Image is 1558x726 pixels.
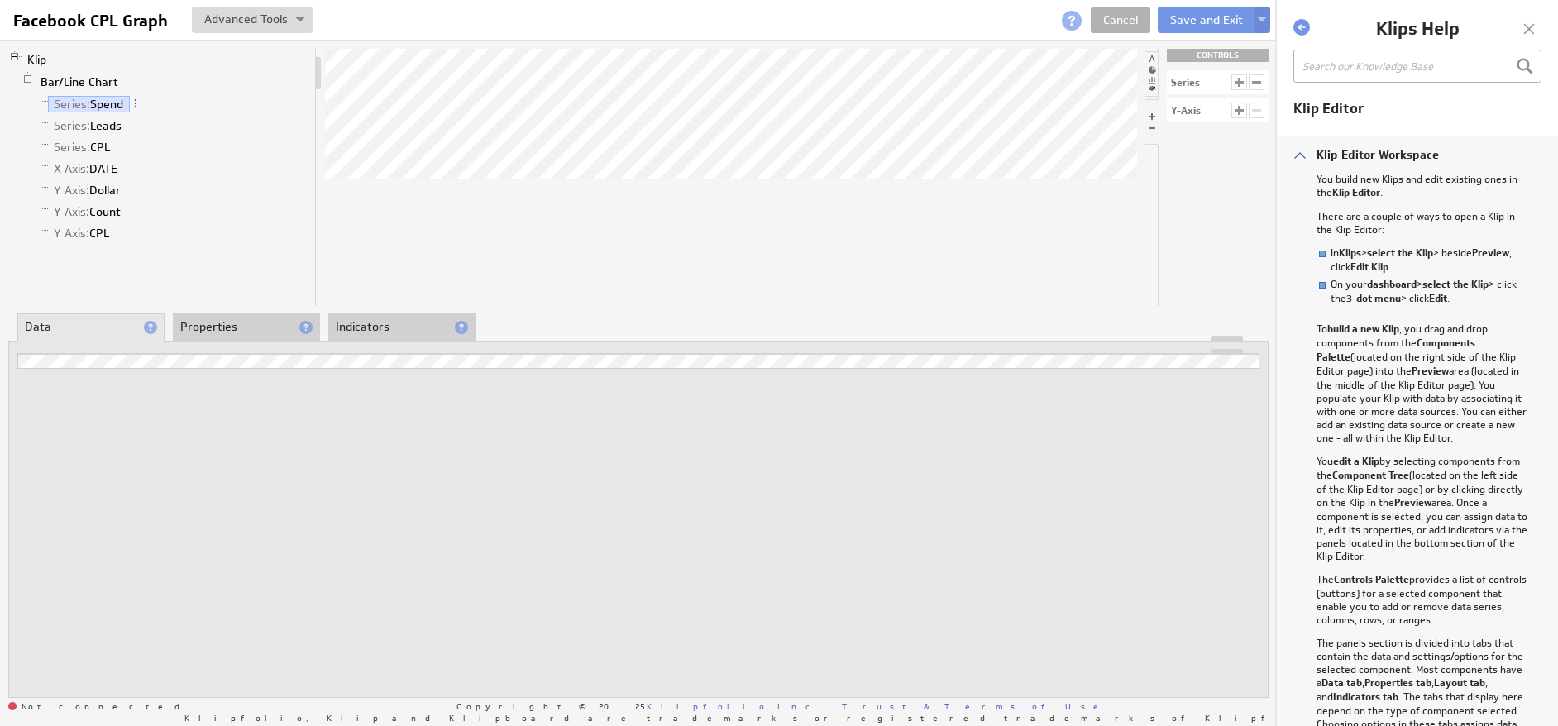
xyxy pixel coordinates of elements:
div: Klip Editor [1293,99,1541,136]
strong: Components Palette [1317,337,1475,364]
span: X Axis: [54,161,89,176]
img: button-savedrop.png [1258,17,1266,24]
strong: Preview [1394,496,1431,509]
strong: Edit Klip [1350,260,1388,274]
span: Series: [54,97,90,112]
strong: Component Tree [1332,469,1409,482]
span: Y Axis: [54,204,89,219]
a: Series: Leads [48,117,128,134]
a: Y Axis: Dollar [48,182,127,198]
strong: 3-dot menu [1346,292,1401,305]
a: Series: CPL [48,139,117,155]
a: Klipfolio Inc. [647,700,824,712]
input: Facebook CPL Graph [7,7,182,35]
span: Y Axis: [54,226,89,241]
li: Data [17,313,165,342]
li: Properties [173,313,320,342]
span: Not connected. [8,702,192,712]
a: Cancel [1091,7,1150,33]
span: Copyright © 2025 [456,702,824,710]
span: Klipfolio, Klip and Klipboard are trademarks or registered trademarks of Klipfolio Inc. [184,714,1383,722]
div: Klip Editor Workspace [1277,136,1558,172]
span: More actions [130,98,141,109]
li: Indicators [328,313,476,342]
strong: select the Klip [1367,246,1433,260]
strong: build a new Klip [1327,322,1399,336]
p: To , you drag and drop components from the (located on the right side of the Klip Editor page) in... [1317,322,1528,444]
li: Hide or show the component controls palette [1145,99,1159,145]
strong: select the Klip [1422,278,1489,291]
span: Y Axis: [54,183,89,198]
span: Series: [54,140,90,155]
p: You build new Klips and edit existing ones in the . [1317,172,1528,199]
h1: Klips Help [1314,17,1521,41]
a: Series: Spend [48,96,130,112]
strong: Layout tab [1434,676,1485,690]
li: Hide or show the component palette [1145,51,1158,97]
img: button-savedrop.png [296,17,304,24]
strong: Data tab [1321,676,1362,690]
strong: Klip Editor [1332,186,1380,199]
button: Save and Exit [1158,7,1255,33]
div: Series [1171,78,1200,88]
li: In > > beside , click . [1317,246,1538,274]
strong: Preview [1472,246,1509,260]
strong: edit a Klip [1333,455,1379,468]
strong: Controls Palette [1334,573,1409,586]
strong: dashboard [1367,278,1417,291]
span: Series: [54,118,90,133]
p: The provides a list of controls (buttons) for a selected component that enable you to add or remo... [1317,572,1528,626]
p: You by selecting components from the (located on the left side of the Klip Editor page) or by cli... [1317,454,1528,562]
strong: Preview [1412,365,1449,378]
a: Y Axis: Count [48,203,127,220]
a: Bar/Line Chart [35,74,125,90]
a: X Axis: DATE [48,160,124,177]
input: Search our Knowledge Base [1293,50,1541,83]
a: Klip [22,51,53,68]
strong: Indicators tab [1333,690,1398,704]
li: On your > > click the > click . [1317,277,1538,305]
a: Y Axis: CPL [48,225,116,241]
div: CONTROLS [1167,49,1269,62]
strong: Klips [1339,246,1361,260]
p: There are a couple of ways to open a Klip in the Klip Editor: [1317,209,1528,236]
div: Y-Axis [1171,106,1201,116]
strong: Edit [1429,292,1447,305]
a: Trust & Terms of Use [842,700,1110,712]
strong: Properties tab [1364,676,1431,690]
